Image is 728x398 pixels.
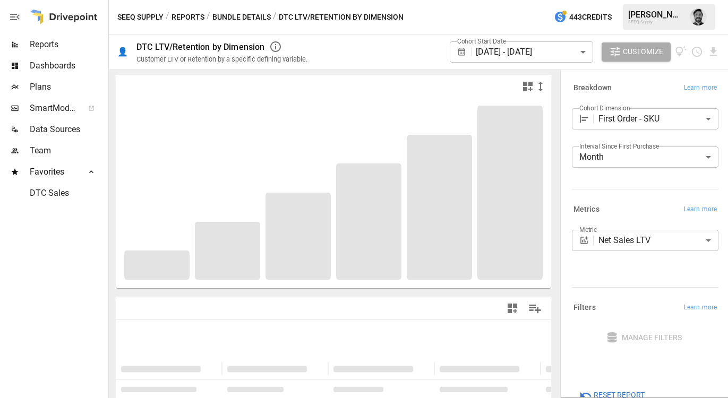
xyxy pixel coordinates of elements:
span: Team [30,144,106,157]
h6: Filters [573,302,596,314]
span: Dashboards [30,59,106,72]
button: Sort [520,361,535,376]
button: Keenan Kelly [683,2,713,32]
div: Net Sales LTV [598,230,718,251]
span: Data Sources [30,123,106,136]
span: Reports [30,38,106,51]
div: / [166,11,169,24]
button: 443Credits [550,7,616,27]
button: Bundle Details [212,11,271,24]
div: / [207,11,210,24]
span: Learn more [684,83,717,93]
span: SmartModel [30,102,76,115]
button: Sort [202,361,217,376]
div: [DATE] - [DATE] [476,41,593,63]
div: First Order - SKU [598,108,718,129]
label: Interval Since First Purchase [579,142,659,151]
div: Customer LTV or Retention by a specific defining variable. [136,55,307,63]
button: View documentation [675,42,687,62]
span: ™ [76,100,83,114]
button: Schedule report [691,46,703,58]
label: Metric [579,225,597,234]
div: [PERSON_NAME] [628,10,683,20]
div: Month [572,146,718,168]
span: Customize [623,45,663,58]
span: Favorites [30,166,76,178]
button: Manage Columns [523,297,547,321]
div: SEEQ Supply [628,20,683,24]
span: DTC Sales [30,187,106,200]
button: Sort [414,361,429,376]
h6: Breakdown [573,82,612,94]
label: Cohort Dimension [579,103,630,113]
label: Cohort Start Date [457,37,506,46]
button: SEEQ Supply [117,11,164,24]
div: 👤 [117,47,128,57]
span: Learn more [684,204,717,215]
button: Customize [602,42,671,62]
img: Keenan Kelly [690,8,707,25]
span: 443 Credits [569,11,612,24]
button: Sort [308,361,323,376]
span: Learn more [684,302,717,313]
div: DTC LTV/Retention by Dimension [136,42,265,52]
div: / [273,11,277,24]
h6: Metrics [573,204,599,215]
span: Plans [30,81,106,93]
button: Reports [172,11,204,24]
button: Download report [707,46,720,58]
